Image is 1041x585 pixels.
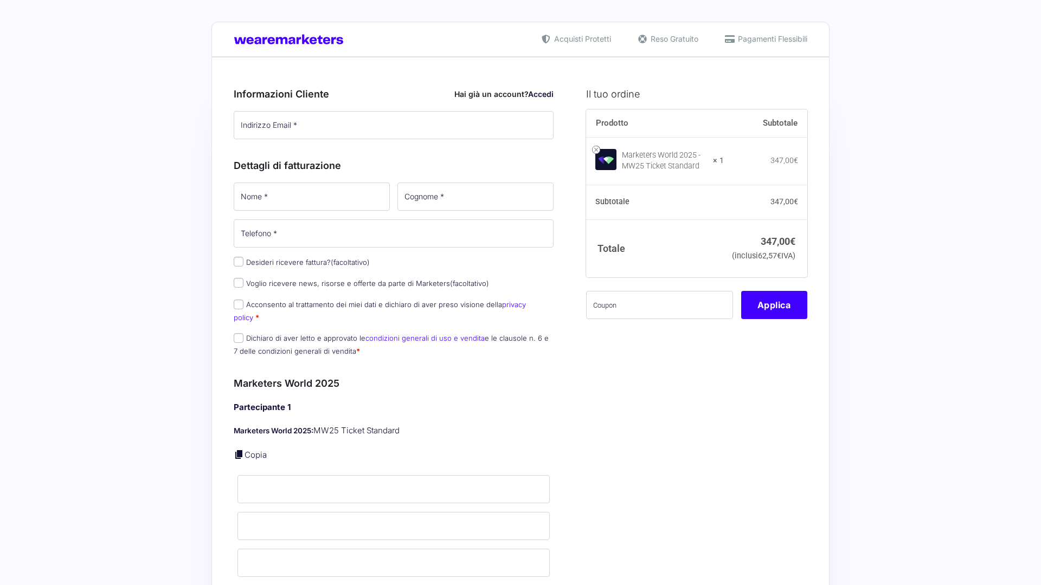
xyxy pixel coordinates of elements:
[234,219,554,248] input: Telefono *
[586,219,724,277] th: Totale
[732,251,795,261] small: (inclusi IVA)
[586,291,733,319] input: Coupon
[758,251,781,261] span: 62,57
[397,183,554,211] input: Cognome *
[234,279,489,288] label: Voglio ricevere news, risorse e offerte da parte di Marketers
[234,111,554,139] input: Indirizzo Email *
[741,291,807,319] button: Applica
[794,197,798,206] span: €
[761,236,795,247] bdi: 347,00
[365,334,485,342] a: condizioni generali di uso e vendita
[234,257,243,266] input: Desideri ricevere fattura?(facoltativo)
[595,149,616,170] img: Marketers World 2025 - MW25 Ticket Standard
[234,278,243,288] input: Voglio ricevere news, risorse e offerte da parte di Marketers(facoltativo)
[770,156,798,165] bdi: 347,00
[770,197,798,206] bdi: 347,00
[586,185,724,220] th: Subtotale
[234,183,390,211] input: Nome *
[234,87,554,101] h3: Informazioni Cliente
[648,33,698,44] span: Reso Gratuito
[234,300,526,321] label: Acconsento al trattamento dei miei dati e dichiaro di aver preso visione della
[794,156,798,165] span: €
[551,33,611,44] span: Acquisti Protetti
[234,376,554,391] h3: Marketers World 2025
[234,425,554,437] p: MW25 Ticket Standard
[245,450,267,460] a: Copia
[234,426,313,435] strong: Marketers World 2025:
[586,109,724,138] th: Prodotto
[735,33,807,44] span: Pagamenti Flessibili
[713,155,724,166] strong: × 1
[724,109,807,138] th: Subtotale
[234,158,554,173] h3: Dettagli di fatturazione
[234,334,549,355] label: Dichiaro di aver letto e approvato le e le clausole n. 6 e 7 delle condizioni generali di vendita
[234,333,243,343] input: Dichiaro di aver letto e approvato lecondizioni generali di uso e venditae le clausole n. 6 e 7 d...
[454,88,554,100] div: Hai già un account?
[234,300,243,309] input: Acconsento al trattamento dei miei dati e dichiaro di aver preso visione dellaprivacy policy
[586,87,807,101] h3: Il tuo ordine
[234,258,370,266] label: Desideri ricevere fattura?
[331,258,370,266] span: (facoltativo)
[234,300,526,321] a: privacy policy
[234,401,554,414] h4: Partecipante 1
[622,150,706,172] div: Marketers World 2025 - MW25 Ticket Standard
[528,89,554,99] a: Accedi
[450,279,489,288] span: (facoltativo)
[234,449,245,460] a: Copia i dettagli dell'acquirente
[790,236,795,247] span: €
[777,251,781,261] span: €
